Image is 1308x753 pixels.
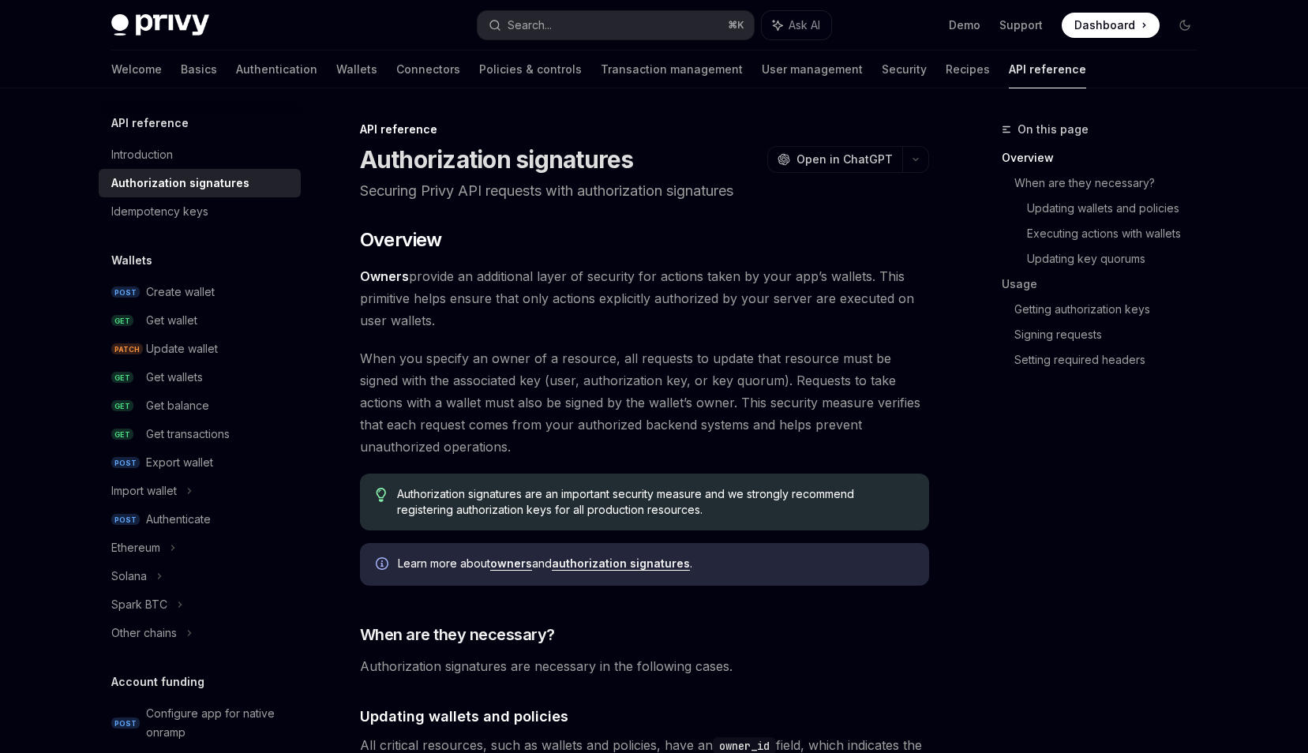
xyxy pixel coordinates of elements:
[111,114,189,133] h5: API reference
[99,448,301,477] a: POSTExport wallet
[796,152,893,167] span: Open in ChatGPT
[1018,120,1089,139] span: On this page
[360,180,929,202] p: Securing Privy API requests with authorization signatures
[478,11,754,39] button: Search...⌘K
[99,197,301,226] a: Idempotency keys
[146,311,197,330] div: Get wallet
[111,595,167,614] div: Spark BTC
[146,368,203,387] div: Get wallets
[1027,221,1210,246] a: Executing actions with wallets
[99,306,301,335] a: GETGet wallet
[1062,13,1160,38] a: Dashboard
[99,335,301,363] a: PATCHUpdate wallet
[360,145,634,174] h1: Authorization signatures
[376,488,387,502] svg: Tip
[111,514,140,526] span: POST
[490,556,532,571] a: owners
[1014,170,1210,196] a: When are they necessary?
[111,624,177,642] div: Other chains
[360,122,929,137] div: API reference
[552,556,690,571] a: authorization signatures
[111,481,177,500] div: Import wallet
[111,567,147,586] div: Solana
[146,283,215,302] div: Create wallet
[789,17,820,33] span: Ask AI
[111,174,249,193] div: Authorization signatures
[111,457,140,469] span: POST
[181,51,217,88] a: Basics
[767,146,902,173] button: Open in ChatGPT
[111,538,160,557] div: Ethereum
[99,278,301,306] a: POSTCreate wallet
[146,510,211,529] div: Authenticate
[99,363,301,391] a: GETGet wallets
[111,51,162,88] a: Welcome
[99,169,301,197] a: Authorization signatures
[1172,13,1197,38] button: Toggle dark mode
[111,315,133,327] span: GET
[601,51,743,88] a: Transaction management
[146,339,218,358] div: Update wallet
[99,420,301,448] a: GETGet transactions
[1027,196,1210,221] a: Updating wallets and policies
[508,16,552,35] div: Search...
[728,19,744,32] span: ⌘ K
[398,556,913,571] span: Learn more about and .
[360,347,929,458] span: When you specify an owner of a resource, all requests to update that resource must be signed with...
[397,486,913,518] span: Authorization signatures are an important security measure and we strongly recommend registering ...
[479,51,582,88] a: Policies & controls
[336,51,377,88] a: Wallets
[1014,322,1210,347] a: Signing requests
[111,672,204,691] h5: Account funding
[360,265,929,332] span: provide an additional layer of security for actions taken by your app’s wallets. This primitive h...
[360,624,555,646] span: When are they necessary?
[1009,51,1086,88] a: API reference
[882,51,927,88] a: Security
[111,429,133,440] span: GET
[376,557,392,573] svg: Info
[111,372,133,384] span: GET
[111,251,152,270] h5: Wallets
[762,51,863,88] a: User management
[146,425,230,444] div: Get transactions
[146,704,291,742] div: Configure app for native onramp
[236,51,317,88] a: Authentication
[1014,347,1210,373] a: Setting required headers
[949,17,980,33] a: Demo
[111,202,208,221] div: Idempotency keys
[146,396,209,415] div: Get balance
[99,391,301,420] a: GETGet balance
[111,400,133,412] span: GET
[1074,17,1135,33] span: Dashboard
[360,706,568,727] span: Updating wallets and policies
[360,655,929,677] span: Authorization signatures are necessary in the following cases.
[360,227,442,253] span: Overview
[1027,246,1210,272] a: Updating key quorums
[999,17,1043,33] a: Support
[111,717,140,729] span: POST
[946,51,990,88] a: Recipes
[1002,272,1210,297] a: Usage
[111,14,209,36] img: dark logo
[762,11,831,39] button: Ask AI
[99,699,301,747] a: POSTConfigure app for native onramp
[99,140,301,169] a: Introduction
[396,51,460,88] a: Connectors
[111,343,143,355] span: PATCH
[111,145,173,164] div: Introduction
[99,505,301,534] a: POSTAuthenticate
[146,453,213,472] div: Export wallet
[111,287,140,298] span: POST
[1014,297,1210,322] a: Getting authorization keys
[1002,145,1210,170] a: Overview
[360,268,409,285] a: Owners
